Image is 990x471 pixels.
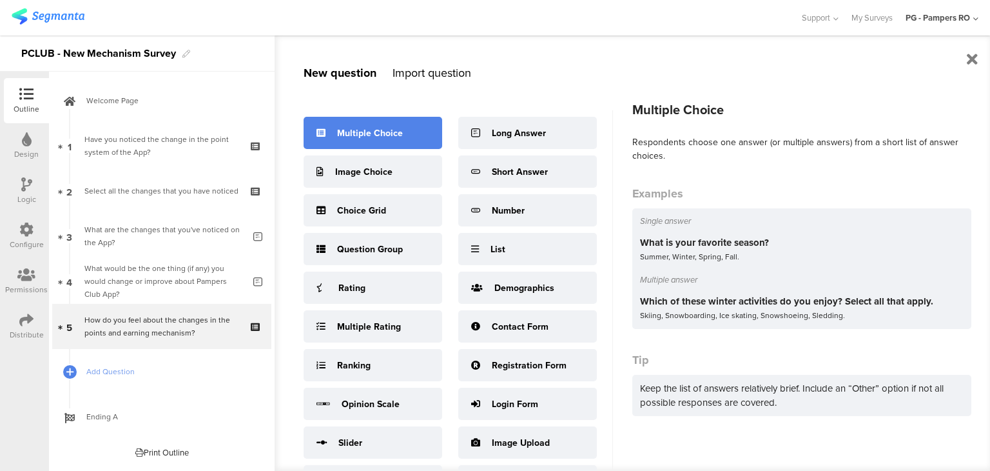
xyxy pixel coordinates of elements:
[342,397,400,411] div: Opinion Scale
[17,194,36,205] div: Logic
[494,281,554,295] div: Demographics
[12,8,84,25] img: segmanta logo
[338,436,362,450] div: Slider
[52,214,271,259] a: 3 What are the changes that you've noticed on the App?
[337,204,386,217] div: Choice Grid
[640,235,964,250] div: What is your favorite season?
[492,165,548,179] div: Short Answer
[632,135,971,163] div: Respondents choose one answer (or multiple answers) from a short list of answer choices.
[906,12,970,24] div: PG - Pampers RO
[66,319,72,334] span: 5
[66,184,72,198] span: 2
[52,123,271,168] a: 1 Have you noticed the change in the point system of the App?
[84,133,238,159] div: Have you noticed the change in the point system of the App?
[802,12,830,24] span: Support
[21,43,176,64] div: PCLUB - New Mechanism Survey
[304,65,376,81] div: New question
[632,100,971,119] div: Multiple Choice
[337,320,401,334] div: Multiple Rating
[640,294,964,308] div: Which of these winter activities do you enjoy? Select all that apply.
[66,274,72,288] span: 4
[640,308,964,323] div: Skiing, Snowboarding, Ice skating, Snowshoeing, Sledding.
[632,185,971,202] div: Examples
[492,320,548,334] div: Contact Form
[337,359,371,372] div: Ranking
[338,281,365,295] div: Rating
[84,223,244,249] div: What are the changes that you've noticed on the App?
[393,65,471,81] div: Import question
[14,148,39,160] div: Design
[492,359,567,372] div: Registration Form
[632,352,971,368] div: Tip
[52,394,271,439] a: Ending A
[66,229,72,243] span: 3
[135,446,189,459] div: Print Outline
[84,262,244,301] div: What would be the one thing (if any) you would change or improve about Pampers Club App?
[86,365,251,378] span: Add Question
[86,410,251,423] span: Ending A
[337,243,403,256] div: Question Group
[84,185,238,197] div: Select all the changes that you have noticed
[84,314,238,339] div: How do you feel about the changes in the points and earning mechanism?
[492,436,550,450] div: Image Upload
[52,168,271,214] a: 2 Select all the changes that you have noticed
[335,165,393,179] div: Image Choice
[492,126,546,140] div: Long Answer
[14,103,39,115] div: Outline
[52,304,271,349] a: 5 How do you feel about the changes in the points and earning mechanism?
[492,204,525,217] div: Number
[52,259,271,304] a: 4 What would be the one thing (if any) you would change or improve about Pampers Club App?
[492,397,538,411] div: Login Form
[640,250,964,264] div: Summer, Winter, Spring, Fall.
[86,94,251,107] span: Welcome Page
[640,274,964,286] div: Multiple answer
[632,375,971,416] div: Keep the list of answers relatively brief. Include an “Other” option if not all possible response...
[52,78,271,123] a: Welcome Page
[10,329,44,341] div: Distribute
[337,126,403,140] div: Multiple Choice
[490,243,505,256] div: List
[68,139,72,153] span: 1
[10,239,44,250] div: Configure
[640,215,964,227] div: Single answer
[5,284,48,296] div: Permissions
